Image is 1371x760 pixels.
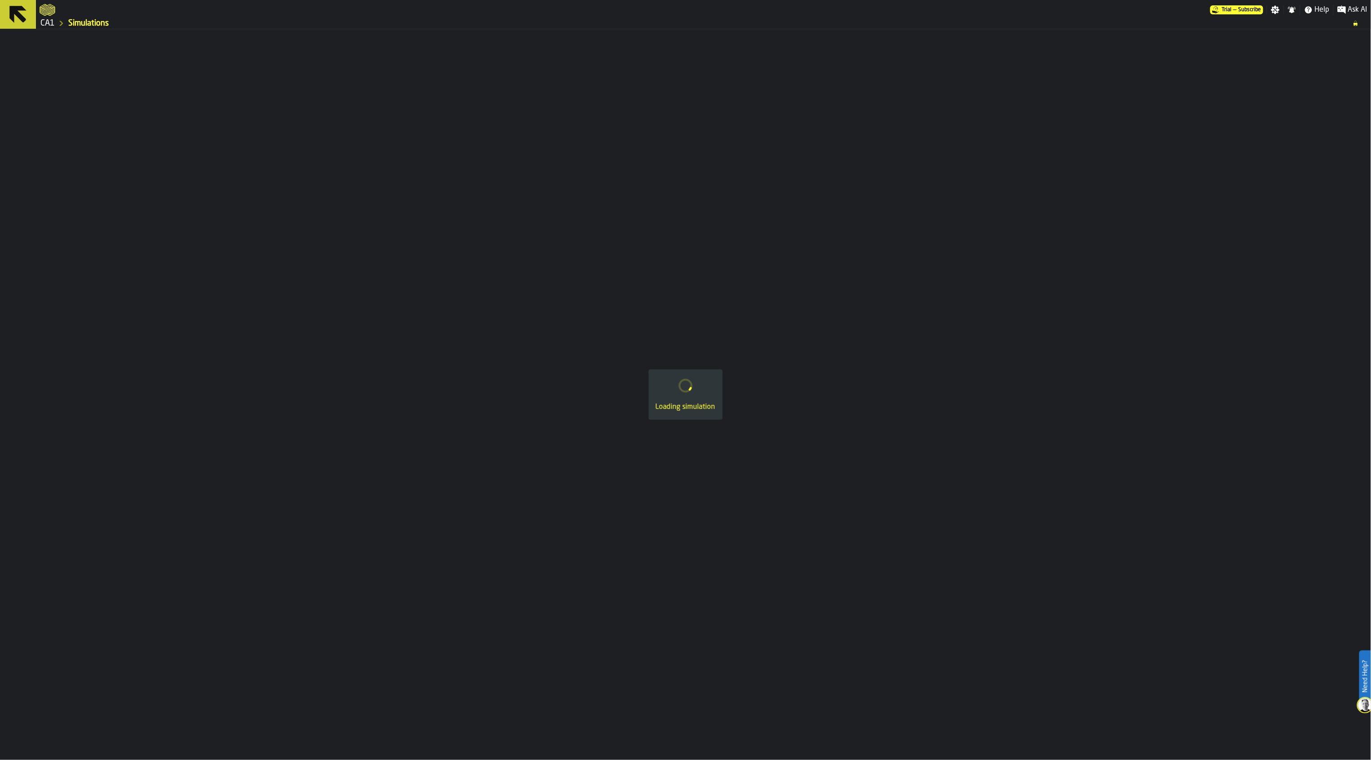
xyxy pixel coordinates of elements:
div: Loading simulation [656,402,716,413]
label: button-toggle-Help [1301,4,1333,15]
a: link-to-/wh/i/76e2a128-1b54-4d66-80d4-05ae4c277723 [68,18,109,28]
label: button-toggle-Notifications [1284,5,1300,14]
span: Subscribe [1239,7,1261,13]
span: Help [1315,4,1330,15]
label: button-toggle-Settings [1267,5,1283,14]
label: button-toggle-Ask AI [1334,4,1371,15]
a: link-to-/wh/i/76e2a128-1b54-4d66-80d4-05ae4c277723/pricing/ [1210,5,1263,14]
span: Ask AI [1348,4,1367,15]
span: Trial [1222,7,1232,13]
span: — [1234,7,1237,13]
div: Menu Subscription [1210,5,1263,14]
a: link-to-/wh/i/76e2a128-1b54-4d66-80d4-05ae4c277723 [40,18,55,28]
a: logo-header [40,2,55,18]
label: Need Help? [1360,651,1370,702]
nav: Breadcrumb [40,18,1367,29]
